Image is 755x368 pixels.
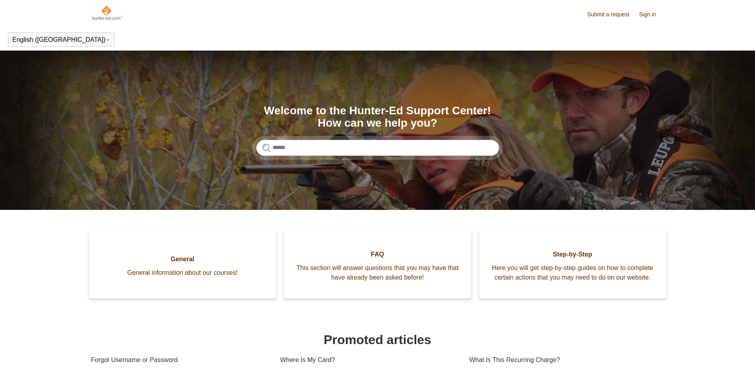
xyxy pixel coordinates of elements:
[296,250,459,259] span: FAQ
[101,268,264,278] span: General information about our courses!
[639,10,664,19] a: Sign in
[491,250,654,259] span: Step-by-Step
[256,140,499,156] input: Search
[479,230,666,298] a: Step-by-Step Here you will get step-by-step guides on how to complete certain actions that you ma...
[587,10,637,19] a: Submit a request
[89,230,276,298] a: General General information about our courses!
[91,330,664,349] h1: Promoted articles
[256,105,499,129] h1: Welcome to the Hunter-Ed Support Center! How can we help you?
[296,263,459,282] span: This section will answer questions that you may have that have already been asked before!
[91,5,123,21] img: Hunter-Ed Help Center home page
[12,36,110,43] button: English ([GEOGRAPHIC_DATA])
[101,254,264,264] span: General
[704,341,749,362] div: Chat Support
[491,263,654,282] span: Here you will get step-by-step guides on how to complete certain actions that you may need to do ...
[284,230,471,298] a: FAQ This section will answer questions that you may have that have already been asked before!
